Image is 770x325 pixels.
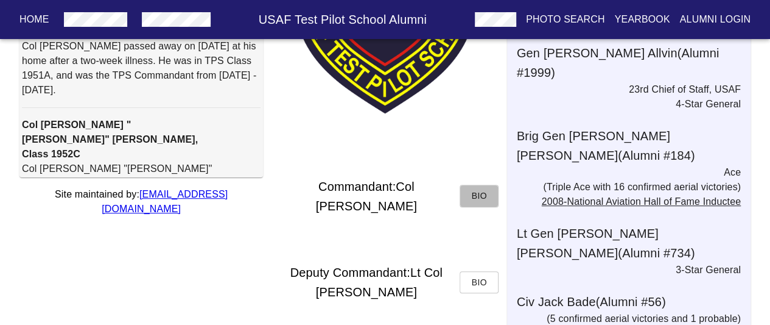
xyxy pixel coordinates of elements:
[680,12,751,27] p: Alumni Login
[507,82,741,97] p: 23rd Chief of Staff, USAF
[517,126,751,165] h6: Brig Gen [PERSON_NAME] [PERSON_NAME] (Alumni # 184 )
[15,9,54,30] button: Home
[273,263,460,302] h6: Deputy Commandant: Lt Col [PERSON_NAME]
[460,271,499,294] button: Bio
[521,9,610,30] button: Photo Search
[507,165,741,180] p: Ace
[460,185,499,207] button: Bio
[102,189,228,214] a: [EMAIL_ADDRESS][DOMAIN_NAME]
[19,187,263,216] p: Site maintained by:
[22,39,261,98] p: Col [PERSON_NAME] passed away on [DATE] at his home after a two-week illness. He was in TPS Class...
[614,12,670,27] p: Yearbook
[507,97,741,112] p: 4-Star General
[469,188,489,204] span: Bio
[517,292,751,312] h6: Civ Jack Bade (Alumni # 56 )
[19,12,49,27] p: Home
[517,224,751,263] h6: Lt Gen [PERSON_NAME] [PERSON_NAME] (Alumni # 734 )
[469,275,489,290] span: Bio
[609,9,674,30] button: Yearbook
[542,196,741,207] a: 2008-National Aviation Hall of Fame Inductee
[507,263,741,277] p: 3-Star General
[517,43,751,82] h6: Gen [PERSON_NAME] Allvin (Alumni # 1999 )
[273,177,460,216] h6: Commandant: Col [PERSON_NAME]
[22,162,261,220] p: Col [PERSON_NAME] "[PERSON_NAME]" [PERSON_NAME] passed away on [DATE]. He was in TPS Class 1952C,...
[507,180,741,195] p: (Triple Ace with 16 confirmed aerial victories)
[215,10,470,29] h6: USAF Test Pilot School Alumni
[675,9,756,30] button: Alumni Login
[22,120,198,159] strong: Col [PERSON_NAME] "[PERSON_NAME]" [PERSON_NAME], Class 1952C
[526,12,605,27] p: Photo Search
